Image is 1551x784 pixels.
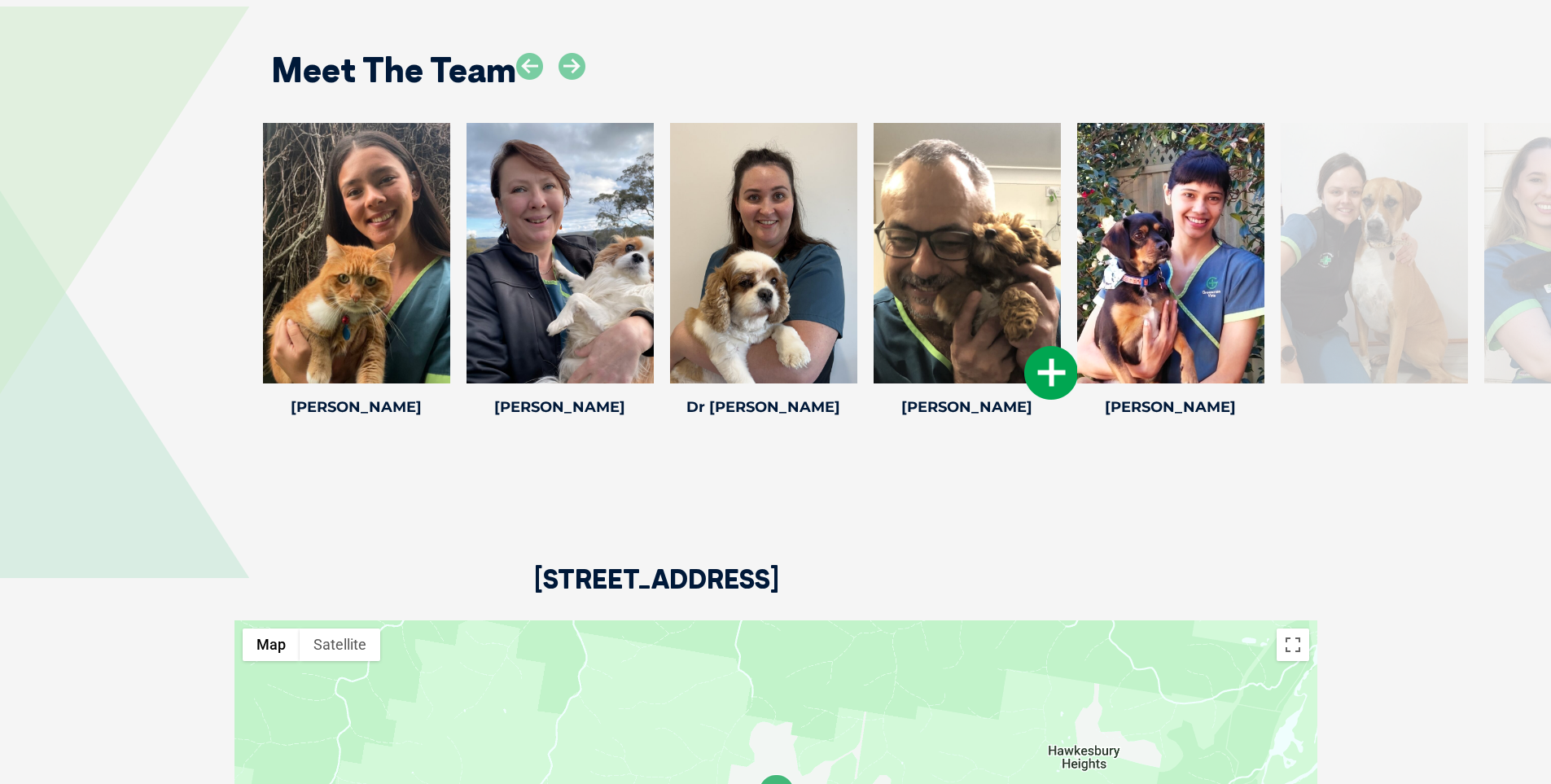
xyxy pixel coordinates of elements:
[874,400,1061,414] h4: [PERSON_NAME]
[670,400,857,414] h4: Dr [PERSON_NAME]
[243,629,300,661] button: Show street map
[1519,74,1536,90] button: Search
[300,629,380,661] button: Show satellite imagery
[534,566,779,620] h2: [STREET_ADDRESS]
[271,53,516,87] h2: Meet The Team
[263,400,450,414] h4: [PERSON_NAME]
[467,400,654,414] h4: [PERSON_NAME]
[1077,400,1264,414] h4: [PERSON_NAME]
[1277,629,1309,661] button: Toggle fullscreen view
